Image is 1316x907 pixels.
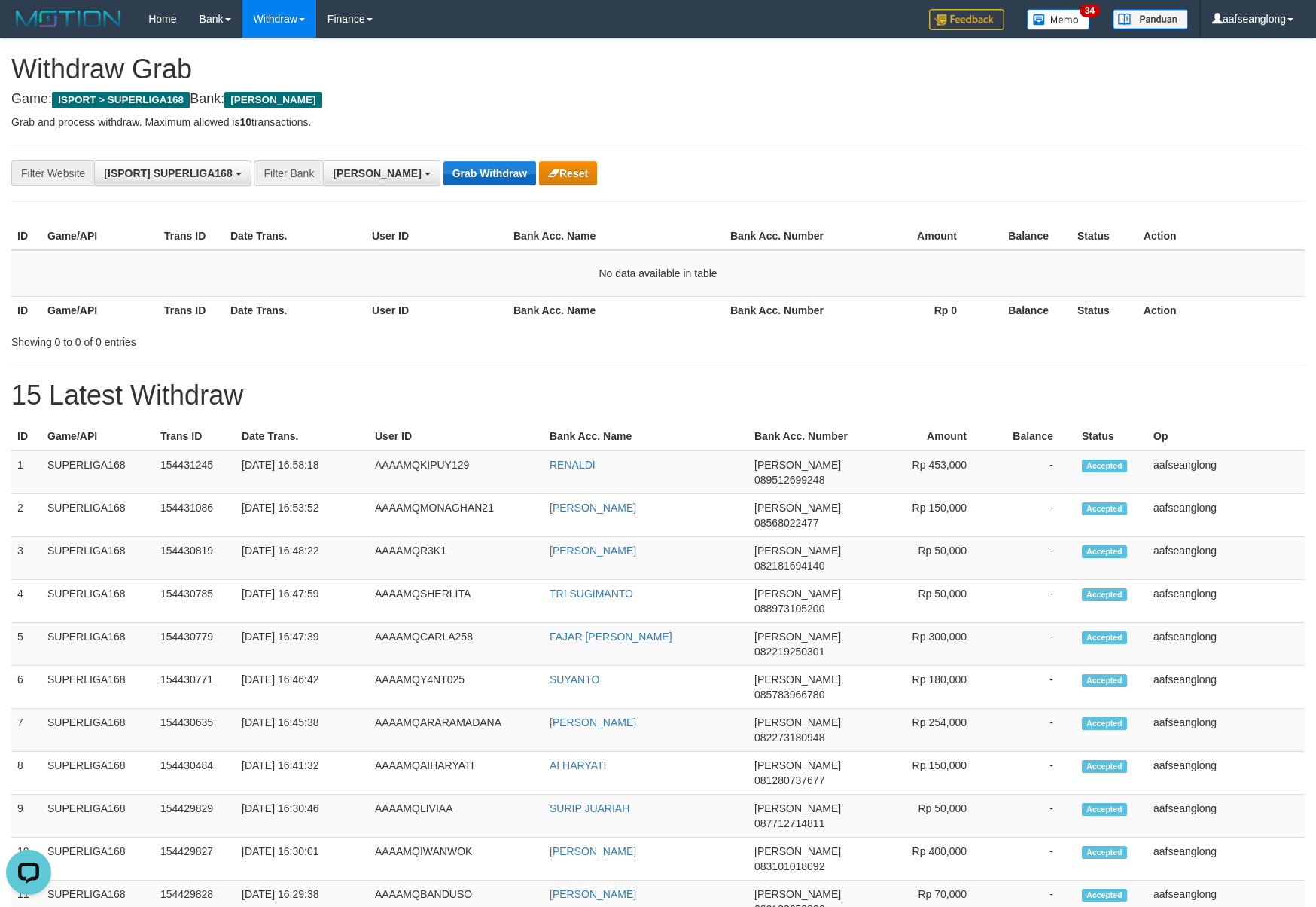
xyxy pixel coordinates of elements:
[858,709,989,752] td: Rp 254,000
[989,494,1076,537] td: -
[239,116,251,128] strong: 10
[154,838,236,881] td: 154429827
[323,160,440,186] button: [PERSON_NAME]
[41,537,154,580] td: SUPERLIGA168
[41,838,154,881] td: SUPERLIGA168
[236,494,369,537] td: [DATE] 16:53:52
[550,459,596,471] a: RENALDI
[369,752,544,795] td: AAAAMQAIHARYATI
[366,296,507,324] th: User ID
[11,250,1305,297] td: No data available in table
[41,623,154,666] td: SUPERLIGA168
[754,646,824,658] span: Copy 082219250301 to clipboard
[11,423,41,450] th: ID
[754,560,824,572] span: Copy 082181694140 to clipboard
[1147,537,1305,580] td: aafseanglong
[11,666,41,709] td: 6
[236,450,369,494] td: [DATE] 16:58:18
[550,631,672,643] a: FAJAR [PERSON_NAME]
[369,423,544,450] th: User ID
[52,92,190,108] span: ISPORT > SUPERLIGA168
[1147,623,1305,666] td: aafseanglong
[443,161,536,185] button: Grab Withdraw
[1080,4,1100,17] span: 34
[1147,580,1305,623] td: aafseanglong
[754,517,819,529] span: Copy 08568022477 to clipboard
[1082,588,1127,601] span: Accepted
[11,494,41,537] td: 2
[989,450,1076,494] td: -
[989,795,1076,838] td: -
[858,795,989,838] td: Rp 50,000
[550,888,636,900] a: [PERSON_NAME]
[1147,423,1305,450] th: Op
[754,502,841,514] span: [PERSON_NAME]
[369,494,544,537] td: AAAAMQMONAGHAN21
[754,845,841,857] span: [PERSON_NAME]
[158,296,224,324] th: Trans ID
[989,623,1076,666] td: -
[754,817,824,829] span: Copy 087712714811 to clipboard
[333,167,421,179] span: [PERSON_NAME]
[724,296,841,324] th: Bank Acc. Number
[11,8,126,30] img: MOTION_logo.png
[754,759,841,771] span: [PERSON_NAME]
[989,666,1076,709] td: -
[366,222,507,250] th: User ID
[754,588,841,600] span: [PERSON_NAME]
[6,6,51,51] button: Open LiveChat chat widget
[989,752,1076,795] td: -
[550,545,636,557] a: [PERSON_NAME]
[841,296,979,324] th: Rp 0
[507,296,724,324] th: Bank Acc. Name
[1138,296,1305,324] th: Action
[154,752,236,795] td: 154430484
[858,838,989,881] td: Rp 400,000
[754,631,841,643] span: [PERSON_NAME]
[858,752,989,795] td: Rp 150,000
[41,222,158,250] th: Game/API
[11,380,1305,411] h1: 15 Latest Withdraw
[1147,666,1305,709] td: aafseanglong
[1071,222,1138,250] th: Status
[754,603,824,615] span: Copy 088973105200 to clipboard
[41,709,154,752] td: SUPERLIGA168
[236,537,369,580] td: [DATE] 16:48:22
[11,623,41,666] td: 5
[989,580,1076,623] td: -
[41,580,154,623] td: SUPERLIGA168
[754,716,841,728] span: [PERSON_NAME]
[754,689,824,701] span: Copy 085783966780 to clipboard
[11,838,41,881] td: 10
[1147,494,1305,537] td: aafseanglong
[754,860,824,872] span: Copy 083101018092 to clipboard
[754,474,824,486] span: Copy 089512699248 to clipboard
[236,795,369,838] td: [DATE] 16:30:46
[11,92,1305,107] h4: Game: Bank:
[236,623,369,666] td: [DATE] 16:47:39
[1076,423,1147,450] th: Status
[754,731,824,744] span: Copy 082273180948 to clipboard
[1082,502,1127,515] span: Accepted
[754,888,841,900] span: [PERSON_NAME]
[254,160,323,186] div: Filter Bank
[1071,296,1138,324] th: Status
[1082,846,1127,859] span: Accepted
[989,838,1076,881] td: -
[1027,9,1090,30] img: Button%20Memo.svg
[369,450,544,494] td: AAAAMQKIPUY129
[41,666,154,709] td: SUPERLIGA168
[236,838,369,881] td: [DATE] 16:30:01
[550,845,636,857] a: [PERSON_NAME]
[41,795,154,838] td: SUPERLIGA168
[369,580,544,623] td: AAAAMQSHERLITA
[858,450,989,494] td: Rp 453,000
[550,588,633,600] a: TRI SUGIMANTO
[858,423,989,450] th: Amount
[1082,717,1127,730] span: Accepted
[154,580,236,623] td: 154430785
[11,160,94,186] div: Filter Website
[224,296,366,324] th: Date Trans.
[1113,9,1188,29] img: panduan.png
[748,423,858,450] th: Bank Acc. Number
